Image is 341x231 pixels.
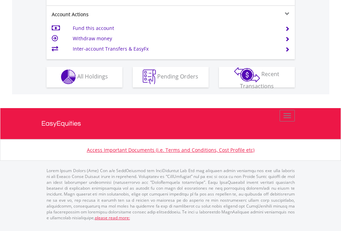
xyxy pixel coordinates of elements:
[240,70,280,90] span: Recent Transactions
[87,147,254,153] a: Access Important Documents (i.e. Terms and Conditions, Cost Profile etc)
[41,108,300,139] a: EasyEquities
[157,73,198,80] span: Pending Orders
[143,70,156,84] img: pending_instructions-wht.png
[61,70,76,84] img: holdings-wht.png
[47,168,295,221] p: Lorem Ipsum Dolors (Ame) Con a/e SeddOeiusmod tem InciDiduntut Lab Etd mag aliquaen admin veniamq...
[73,33,277,44] td: Withdraw money
[77,73,108,80] span: All Holdings
[133,67,209,87] button: Pending Orders
[219,67,295,87] button: Recent Transactions
[73,44,277,54] td: Inter-account Transfers & EasyFx
[73,23,277,33] td: Fund this account
[47,67,122,87] button: All Holdings
[47,11,171,18] div: Account Actions
[234,67,260,82] img: transactions-zar-wht.png
[95,215,130,221] a: please read more:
